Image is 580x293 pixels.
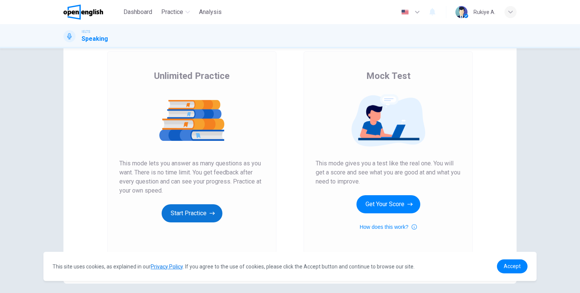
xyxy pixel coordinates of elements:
span: Dashboard [123,8,152,17]
a: dismiss cookie message [497,259,528,273]
button: How does this work? [359,222,416,231]
span: Unlimited Practice [154,70,230,82]
span: Analysis [199,8,222,17]
h1: Speaking [82,34,108,43]
a: OpenEnglish logo [63,5,120,20]
span: IELTS [82,29,90,34]
button: Dashboard [120,5,155,19]
img: en [400,9,410,15]
button: Get Your Score [356,195,420,213]
img: OpenEnglish logo [63,5,103,20]
button: Practice [158,5,193,19]
span: Practice [161,8,183,17]
div: cookieconsent [43,252,537,281]
button: Analysis [196,5,225,19]
span: Mock Test [366,70,410,82]
span: This mode lets you answer as many questions as you want. There is no time limit. You get feedback... [119,159,264,195]
div: Rukiye A. [474,8,495,17]
button: Start Practice [162,204,222,222]
span: Accept [504,263,521,269]
img: Profile picture [455,6,467,18]
span: This site uses cookies, as explained in our . If you agree to the use of cookies, please click th... [52,264,415,270]
a: Privacy Policy [151,264,183,270]
span: This mode gives you a test like the real one. You will get a score and see what you are good at a... [316,159,461,186]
